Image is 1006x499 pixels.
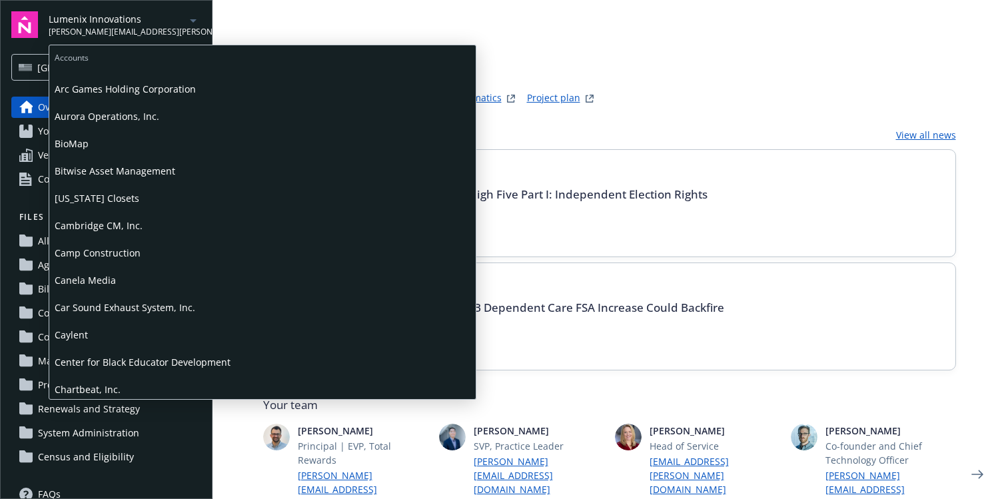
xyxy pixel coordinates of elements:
[38,326,127,348] span: Communications (3)
[37,61,131,75] span: [GEOGRAPHIC_DATA]
[825,439,956,467] span: Co-founder and Chief Technology Officer
[896,128,956,144] a: View all news
[38,97,79,118] span: Overview
[439,424,466,450] img: photo
[38,374,87,396] span: Projects (1)
[55,130,470,157] span: BioMap
[55,103,470,130] span: Aurora Operations, Inc.
[55,266,470,294] span: Canela Media
[38,231,89,252] span: All files (10)
[55,239,470,266] span: Camp Construction
[38,350,97,372] span: Marketing (1)
[11,446,201,468] a: Census and Eligibility
[38,422,139,444] span: System Administration
[11,231,201,252] a: All files (10)
[474,454,604,496] a: [PERSON_NAME][EMAIL_ADDRESS][DOMAIN_NAME]
[11,211,201,228] button: Files
[38,169,137,190] span: Compliance resources
[11,422,201,444] a: System Administration
[55,185,470,212] span: [US_STATE] Closets
[11,350,201,372] a: Marketing (1)
[19,61,174,75] span: [GEOGRAPHIC_DATA]
[55,212,470,239] span: Cambridge CM, Inc.
[55,376,470,403] span: Chartbeat, Inc.
[474,424,604,438] span: [PERSON_NAME]
[38,121,97,142] span: Your benefits
[615,424,642,450] img: photo
[650,454,780,496] a: [EMAIL_ADDRESS][PERSON_NAME][DOMAIN_NAME]
[38,145,103,166] span: Vendor search
[825,424,956,438] span: [PERSON_NAME]
[474,439,604,453] span: SVP, Practice Leader
[11,145,201,166] a: Vendor search
[11,302,201,324] a: Compliance (2)
[55,321,470,348] span: Caylent
[185,12,201,28] a: arrowDropDown
[11,121,201,142] a: Your benefits
[11,254,201,276] a: Agreements (1)
[11,398,201,420] a: Renewals and Strategy
[38,302,104,324] span: Compliance (2)
[428,320,724,332] span: [DATE]
[527,91,580,107] a: Project plan
[11,278,201,300] a: Billing and Audits (2)
[49,26,185,38] span: [PERSON_NAME][EMAIL_ADDRESS][PERSON_NAME][DOMAIN_NAME]
[38,254,105,276] span: Agreements (1)
[55,294,470,321] span: Car Sound Exhaust System, Inc.
[38,278,131,300] span: Billing and Audits (2)
[11,11,38,38] img: navigator-logo.svg
[38,398,140,420] span: Renewals and Strategy
[650,424,780,438] span: [PERSON_NAME]
[263,397,956,413] span: Your team
[263,424,290,450] img: photo
[55,75,470,103] span: Arc Games Holding Corporation
[49,12,185,26] span: Lumenix Innovations
[791,424,817,450] img: photo
[428,300,724,315] a: The OBBB Dependent Care FSA Increase Could Backfire
[49,45,476,66] span: Accounts
[298,424,428,438] span: [PERSON_NAME]
[11,374,201,396] a: Projects (1)
[11,169,201,190] a: Compliance resources
[11,326,201,348] a: Communications (3)
[582,91,598,107] a: projectPlanWebsite
[49,11,201,38] button: Lumenix Innovations[PERSON_NAME][EMAIL_ADDRESS][PERSON_NAME][DOMAIN_NAME]arrowDropDown
[650,439,780,453] span: Head of Service
[298,439,428,467] span: Principal | EVP, Total Rewards
[967,464,988,485] a: Next
[428,187,708,202] a: COBRA High Five Part I: Independent Election Rights
[11,97,201,118] a: Overview
[55,348,470,376] span: Center for Black Educator Development
[38,446,134,468] span: Census and Eligibility
[503,91,519,107] a: springbukWebsite
[428,207,708,219] span: [DATE]
[55,157,470,185] span: Bitwise Asset Management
